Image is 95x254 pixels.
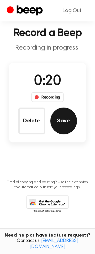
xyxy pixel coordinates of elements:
[30,239,78,249] a: [EMAIL_ADDRESS][DOMAIN_NAME]
[4,238,91,250] span: Contact us
[31,92,64,102] div: Recording
[50,108,77,134] button: Save Audio Record
[56,3,88,19] a: Log Out
[5,44,90,52] p: Recording in progress.
[34,74,61,88] span: 0:20
[5,28,90,39] h1: Record a Beep
[18,108,45,134] button: Delete Audio Record
[5,180,90,190] p: Tired of copying and pasting? Use the extension to automatically insert your recordings.
[7,4,44,17] a: Beep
